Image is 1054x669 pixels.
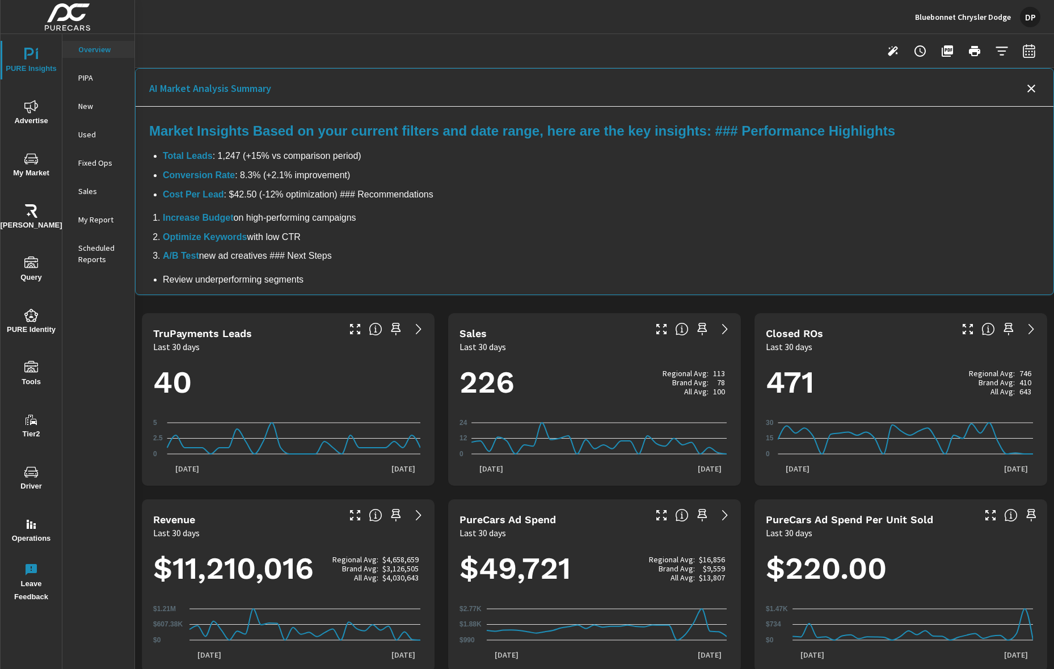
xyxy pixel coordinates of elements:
[369,322,382,336] span: The number of truPayments leads.
[410,506,428,524] a: See more details in report
[459,340,506,354] p: Last 30 days
[671,573,695,582] p: All Avg:
[713,387,725,396] p: 100
[163,272,1040,287] li: Review underperforming segments
[990,40,1013,62] button: Apply Filters
[4,48,58,75] span: PURE Insights
[882,40,904,62] button: Generate Summary
[383,649,423,660] p: [DATE]
[4,152,58,180] span: My Market
[792,649,832,660] p: [DATE]
[959,320,977,338] button: Make Fullscreen
[78,186,125,197] p: Sales
[459,450,463,458] text: 0
[163,232,247,242] strong: Optimize Keywords
[4,563,58,604] span: Leave Feedback
[149,120,1040,142] h2: Market Insights Based on your current filters and date range, here are the key insights: ### Perf...
[354,573,378,582] p: All Avg:
[778,463,817,474] p: [DATE]
[1023,80,1040,97] button: Close summary
[766,419,774,427] text: 30
[990,387,1015,396] p: All Avg:
[979,378,1015,387] p: Brand Avg:
[649,555,695,564] p: Regional Avg:
[459,636,475,644] text: $990
[4,204,58,232] span: [PERSON_NAME]
[766,621,781,629] text: $734
[1019,387,1031,396] p: 643
[713,369,725,378] p: 113
[1018,40,1040,62] button: Select Date Range
[387,506,405,524] span: Save this to your personalized report
[153,526,200,540] p: Last 30 days
[693,506,711,524] span: Save this to your personalized report
[78,72,125,83] p: PIPA
[382,573,419,582] p: $4,030,643
[163,251,199,260] strong: A/B Test
[153,621,183,629] text: $607.38K
[766,340,812,354] p: Last 30 days
[153,636,161,644] text: $0
[163,292,1040,306] li: Consider expanding to similar audiences
[346,320,364,338] button: Make Fullscreen
[163,170,235,180] strong: Conversion Rate
[471,463,511,474] p: [DATE]
[1020,7,1040,27] div: DP
[4,413,58,441] span: Tier2
[703,564,725,573] p: $9,559
[4,465,58,493] span: Driver
[996,649,1036,660] p: [DATE]
[410,320,428,338] a: See more details in report
[153,340,200,354] p: Last 30 days
[652,320,671,338] button: Make Fullscreen
[342,564,378,573] p: Brand Avg:
[675,322,689,336] span: Number of vehicles sold by the dealership over the selected date range. [Source: This data is sou...
[652,506,671,524] button: Make Fullscreen
[684,387,709,396] p: All Avg:
[153,514,195,525] h5: Revenue
[62,69,134,86] div: PIPA
[693,320,711,338] span: Save this to your personalized report
[1,34,62,608] div: nav menu
[766,327,823,339] h5: Closed ROs
[332,555,378,564] p: Regional Avg:
[459,605,482,613] text: $2.77K
[167,463,207,474] p: [DATE]
[766,605,788,613] text: $1.47K
[78,100,125,112] p: New
[189,649,229,660] p: [DATE]
[766,526,812,540] p: Last 30 days
[153,327,252,339] h5: truPayments Leads
[1004,508,1018,522] span: Average cost of advertising per each vehicle sold at the dealer over the selected date range. The...
[4,100,58,128] span: Advertise
[163,187,1040,202] li: : $42.50 (-12% optimization) ### Recommendations
[4,256,58,284] span: Query
[78,214,125,225] p: My Report
[1000,320,1018,338] span: Save this to your personalized report
[672,378,709,387] p: Brand Avg:
[969,369,1015,378] p: Regional Avg:
[981,322,995,336] span: Number of Repair Orders Closed by the selected dealership group over the selected time range. [So...
[675,508,689,522] span: Total cost of media for all PureCars channels for the selected dealership group over the selected...
[766,363,1036,402] h1: 471
[163,230,1040,245] li: with low CTR
[62,239,134,268] div: Scheduled Reports
[459,363,730,402] h1: 226
[766,636,774,644] text: $0
[153,450,157,458] text: 0
[716,506,734,524] a: See more details in report
[459,327,487,339] h5: Sales
[716,320,734,338] a: See more details in report
[383,463,423,474] p: [DATE]
[766,514,933,525] h5: PureCars Ad Spend Per Unit Sold
[690,649,730,660] p: [DATE]
[163,190,224,199] strong: Cost Per Lead
[346,506,364,524] button: Make Fullscreen
[766,435,774,443] text: 15
[163,149,1040,163] li: : 1,247 (+15% vs comparison period)
[4,517,58,545] span: Operations
[766,549,1036,588] h1: $220.00
[1019,369,1031,378] p: 746
[62,98,134,115] div: New
[153,419,157,427] text: 5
